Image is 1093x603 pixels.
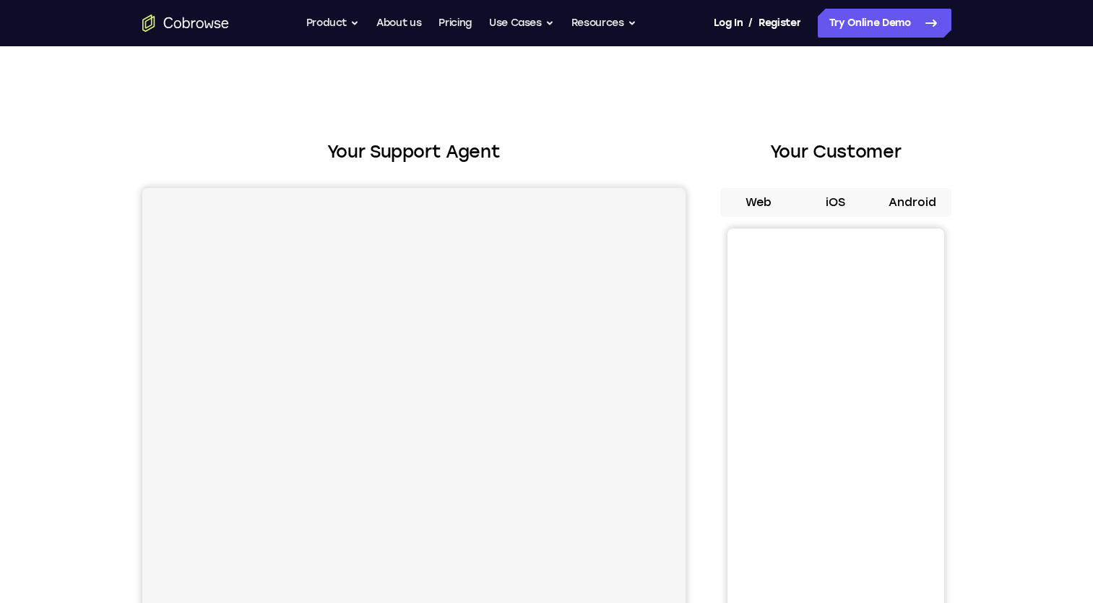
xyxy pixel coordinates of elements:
[571,9,636,38] button: Resources
[874,188,951,217] button: Android
[489,9,554,38] button: Use Cases
[376,9,421,38] a: About us
[720,188,798,217] button: Web
[306,9,360,38] button: Product
[142,139,686,165] h2: Your Support Agent
[759,9,800,38] a: Register
[797,188,874,217] button: iOS
[439,9,472,38] a: Pricing
[720,139,951,165] h2: Your Customer
[714,9,743,38] a: Log In
[748,14,753,32] span: /
[818,9,951,38] a: Try Online Demo
[142,14,229,32] a: Go to the home page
